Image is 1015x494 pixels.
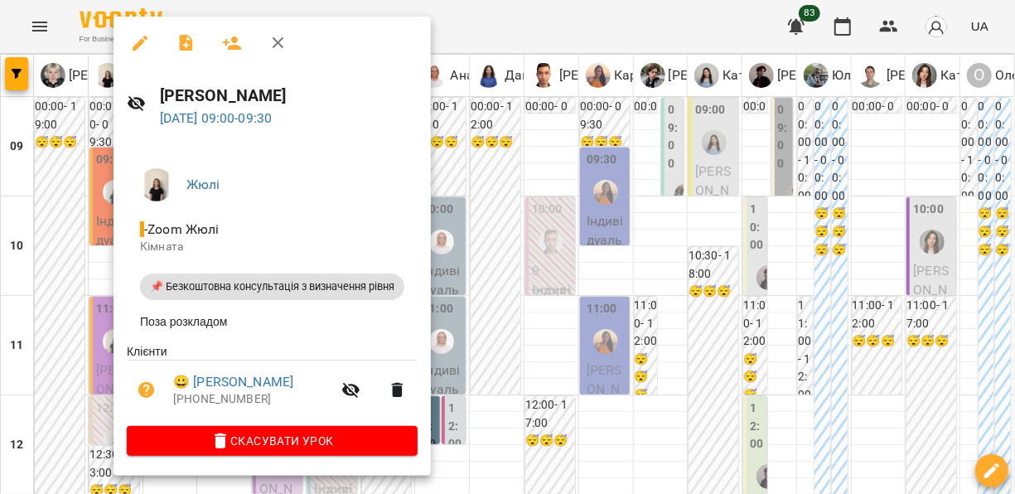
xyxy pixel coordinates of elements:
h6: [PERSON_NAME] [160,83,418,109]
ul: Клієнти [127,343,418,426]
li: Поза розкладом [127,307,418,337]
a: 😀 [PERSON_NAME] [173,372,293,392]
img: a3bfcddf6556b8c8331b99a2d66cc7fb.png [140,168,173,201]
button: Візит ще не сплачено. Додати оплату? [127,370,167,410]
span: Скасувати Урок [140,431,404,451]
span: - Zoom Жюлі [140,221,223,237]
p: Кімната [140,239,404,255]
a: [DATE] 09:00-09:30 [160,110,273,126]
span: 📌 Безкоштовна консультація з визначення рівня [140,279,404,294]
p: [PHONE_NUMBER] [173,391,331,408]
a: Жюлі [186,177,220,192]
button: Скасувати Урок [127,426,418,456]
